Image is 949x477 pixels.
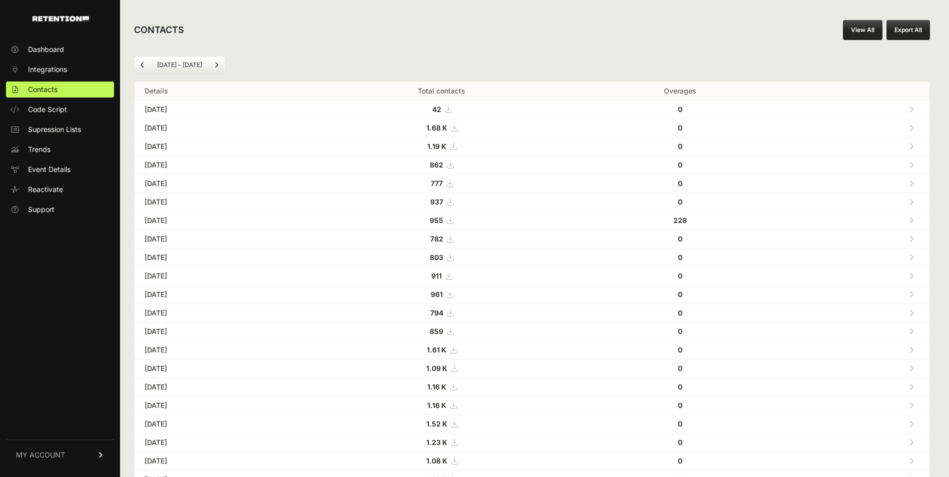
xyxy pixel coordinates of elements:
span: Trends [28,144,51,154]
a: 803 [430,253,453,261]
strong: 0 [678,308,682,317]
strong: 859 [430,327,443,335]
a: Reactivate [6,181,114,197]
span: Code Script [28,104,67,114]
td: [DATE] [135,433,308,452]
strong: 1.61 K [427,345,446,354]
strong: 911 [431,271,442,280]
td: [DATE] [135,378,308,396]
td: [DATE] [135,211,308,230]
span: Contacts [28,84,58,94]
th: Total contacts [308,82,576,100]
a: 961 [431,290,453,298]
strong: 0 [678,364,682,372]
td: [DATE] [135,341,308,359]
img: Retention.com [33,16,89,21]
a: 782 [430,234,453,243]
a: Previous [135,57,151,73]
th: Details [135,82,308,100]
strong: 961 [431,290,443,298]
td: [DATE] [135,119,308,137]
span: Supression Lists [28,124,81,134]
a: 1.16 K [427,401,456,409]
strong: 803 [430,253,443,261]
a: Trends [6,141,114,157]
strong: 1.08 K [426,456,447,465]
strong: 1.23 K [426,438,447,446]
td: [DATE] [135,230,308,248]
strong: 0 [678,253,682,261]
a: 1.52 K [426,419,457,428]
strong: 0 [678,327,682,335]
span: MY ACCOUNT [16,450,65,460]
strong: 0 [678,271,682,280]
strong: 0 [678,160,682,169]
strong: 0 [678,456,682,465]
strong: 777 [431,179,443,187]
strong: 955 [430,216,443,224]
a: Contacts [6,81,114,97]
a: 1.08 K [426,456,457,465]
strong: 782 [430,234,443,243]
a: 1.19 K [427,142,456,150]
strong: 0 [678,382,682,391]
a: Next [209,57,225,73]
td: [DATE] [135,174,308,193]
a: 1.23 K [426,438,457,446]
a: Integrations [6,61,114,77]
strong: 228 [673,216,687,224]
strong: 42 [432,105,441,113]
span: Dashboard [28,44,64,54]
strong: 1.16 K [427,382,446,391]
a: 955 [430,216,453,224]
span: Support [28,204,55,214]
span: Event Details [28,164,71,174]
a: 794 [430,308,453,317]
strong: 0 [678,345,682,354]
a: Support [6,201,114,217]
strong: 0 [678,290,682,298]
button: Export All [886,20,930,40]
a: 1.61 K [427,345,456,354]
strong: 0 [678,179,682,187]
strong: 0 [678,123,682,132]
td: [DATE] [135,156,308,174]
strong: 0 [678,401,682,409]
strong: 0 [678,142,682,150]
td: [DATE] [135,193,308,211]
td: [DATE] [135,285,308,304]
strong: 1.68 K [426,123,447,132]
a: 862 [430,160,453,169]
a: MY ACCOUNT [6,439,114,470]
td: [DATE] [135,322,308,341]
td: [DATE] [135,415,308,433]
td: [DATE] [135,248,308,267]
a: View All [843,20,882,40]
strong: 0 [678,234,682,243]
td: [DATE] [135,100,308,119]
a: 777 [431,179,453,187]
strong: 937 [430,197,443,206]
li: [DATE] - [DATE] [151,61,208,69]
td: [DATE] [135,396,308,415]
td: [DATE] [135,304,308,322]
strong: 1.16 K [427,401,446,409]
td: [DATE] [135,452,308,470]
span: Integrations [28,64,67,74]
a: Dashboard [6,41,114,57]
td: [DATE] [135,267,308,285]
a: 42 [432,105,451,113]
span: Reactivate [28,184,63,194]
strong: 794 [430,308,443,317]
strong: 1.09 K [426,364,447,372]
strong: 0 [678,105,682,113]
h2: CONTACTS [134,23,184,37]
strong: 1.19 K [427,142,446,150]
a: Event Details [6,161,114,177]
a: 937 [430,197,453,206]
a: 1.16 K [427,382,456,391]
strong: 0 [678,419,682,428]
td: [DATE] [135,359,308,378]
th: Overages [576,82,784,100]
strong: 862 [430,160,443,169]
